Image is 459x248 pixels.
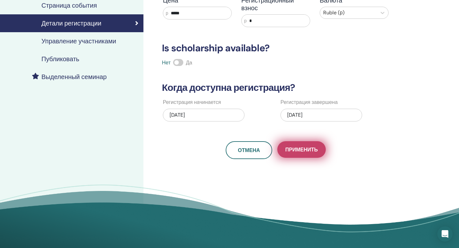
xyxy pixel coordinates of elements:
button: Применить [277,141,326,158]
label: Регистрация завершена [280,98,338,106]
h4: Выделенный семинар [41,73,107,81]
span: Применить [285,146,318,153]
div: Open Intercom Messenger [437,226,453,242]
h4: Управление участниками [41,37,116,45]
a: Отмена [226,141,272,159]
label: Регистрация начинается [163,98,221,106]
span: р [166,10,168,17]
span: Нет [162,59,171,66]
span: Отмена [238,147,260,154]
h3: Когда доступна регистрация? [158,82,393,93]
h4: Публиковать [41,55,79,63]
div: [DATE] [163,109,244,121]
span: Да [186,59,192,66]
div: [DATE] [280,109,362,121]
h4: Страница события [41,2,97,9]
span: р [244,18,247,24]
h3: Is scholarship available? [158,42,393,54]
h4: Детали регистрации [41,19,101,27]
